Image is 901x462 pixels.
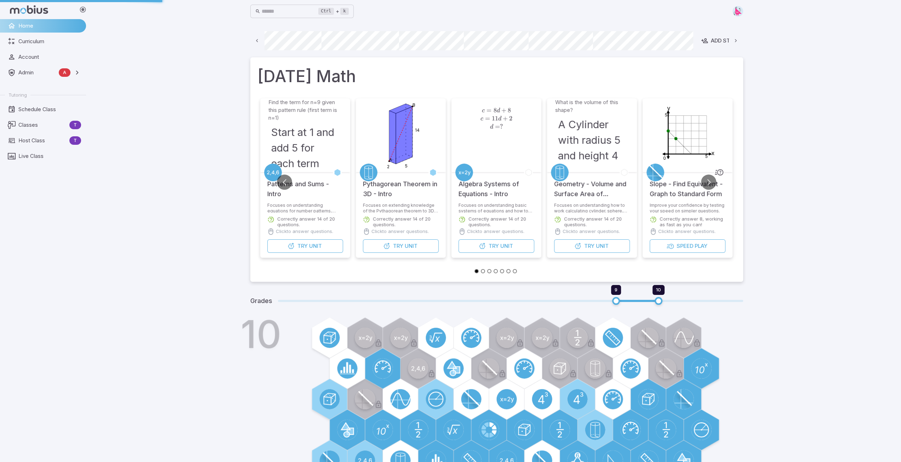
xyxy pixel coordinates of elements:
[389,157,392,162] text: A
[506,269,511,273] button: Go to slide 6
[297,242,307,250] span: Try
[555,98,629,114] p: What is the volume of this shape?
[264,164,282,181] a: Patterning
[458,203,534,212] p: Focuses on understanding basic systems of equations and how to work with them.
[257,64,736,89] h1: [DATE] Math
[615,287,617,292] span: 9
[482,108,485,114] span: c
[701,37,748,45] div: Add Student
[667,104,670,112] text: y
[467,228,524,235] p: Click to answer questions.
[492,115,498,122] span: 11
[595,242,608,250] span: Unit
[496,108,500,114] span: d
[277,175,292,190] button: Go to previous slide
[363,203,439,212] p: Focuses on extending knowledge of the Pythagorean theorem to 3D with double triangles and distanc...
[8,92,27,98] span: Tutoring
[277,216,343,227] p: Correctly answer 14 of 20 questions.
[458,239,534,253] button: TryUnit
[18,152,81,160] span: Live Class
[415,127,419,133] text: 14
[660,216,725,227] p: Correctly answer 8, working as fast as you can!
[69,121,81,129] span: T
[18,53,81,61] span: Account
[564,216,630,227] p: Correctly answer 14 of 20 questions.
[656,287,661,292] span: 10
[676,242,693,250] span: Speed
[551,164,569,181] a: Geometry 3D
[468,216,534,227] p: Correctly answer 14 of 20 questions.
[485,115,490,122] span: =
[340,8,348,15] kbd: k
[371,228,429,235] p: Click to answer questions.
[650,172,725,199] h5: Slope - Find Equivalent - Graph to Standard Form
[318,7,349,16] div: +
[694,242,707,250] span: Play
[486,107,491,114] span: =
[240,315,281,353] h1: 10
[481,269,485,273] button: Go to slide 2
[18,137,67,144] span: Host Class
[732,6,743,17] img: right-triangle.svg
[18,69,56,76] span: Admin
[455,164,473,181] a: Algebra
[646,164,664,181] a: Slope/Linear Equations
[500,242,513,250] span: Unit
[501,107,506,114] span: +
[487,269,491,273] button: Go to slide 3
[701,175,716,190] button: Go to next slide
[480,116,483,122] span: c
[711,149,714,156] text: x
[404,242,417,250] span: Unit
[18,38,81,45] span: Curriculum
[503,115,508,122] span: +
[563,228,620,235] p: Click to answer questions.
[267,203,343,212] p: Focuses on understanding equations for number patterns, sums of sequential integers, and finding ...
[393,242,403,250] span: Try
[507,107,511,114] span: 8
[584,242,594,250] span: Try
[276,228,333,235] p: Click to answer questions.
[363,239,439,253] button: TryUnit
[665,112,667,118] text: 5
[59,69,70,76] span: A
[650,203,725,212] p: Improve your confidence by testing your speed on simpler questions.
[498,116,501,122] span: d
[663,155,666,161] text: 0
[490,124,493,130] span: d
[18,105,81,113] span: Schedule Class
[554,239,630,253] button: TryUnit
[267,172,343,199] h5: Patterns and Sums - Intro
[488,242,498,250] span: Try
[658,228,715,235] p: Click to answer questions.
[69,137,81,144] span: T
[513,269,517,273] button: Go to slide 7
[554,172,630,199] h5: Geometry - Volume and Surface Area of Complex 3D Shapes - Practice
[405,163,407,169] text: 5
[267,239,343,253] button: TryUnit
[509,115,512,122] span: 2
[373,216,439,227] p: Correctly answer 14 of 20 questions.
[493,107,496,114] span: 8
[360,164,377,181] a: Geometry 3D
[363,172,439,199] h5: Pythagorean Theorem in 3D - Intro
[250,296,272,306] h5: Grades
[558,117,626,164] h3: A Cylinder with radius 5 and height 4
[650,239,725,253] button: SpeedPlay
[705,154,708,159] text: 5
[500,123,503,130] span: ?
[458,172,534,199] h5: Algebra Systems of Equations - Intro
[18,121,67,129] span: Classes
[554,203,630,212] p: Focuses on understanding how to work calculating cylinder, sphere, cone, and pyramid volumes and ...
[500,269,504,273] button: Go to slide 5
[474,269,479,273] button: Go to slide 1
[268,98,342,122] p: Find the term for n=9 given this pattern rule (first term is n=1)
[412,102,415,108] text: B
[309,242,321,250] span: Unit
[318,8,334,15] kbd: Ctrl
[387,164,389,169] text: 2
[18,22,81,30] span: Home
[495,123,500,130] span: =
[494,269,498,273] button: Go to slide 4
[271,125,339,171] h3: Start at 1 and add 5 for each term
